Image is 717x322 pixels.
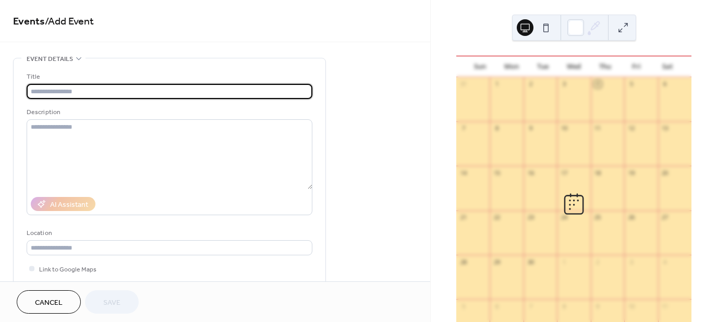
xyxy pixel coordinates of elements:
a: Events [13,11,45,32]
div: 19 [627,169,635,177]
div: 29 [493,258,501,266]
div: Description [27,107,310,118]
div: 27 [661,214,669,221]
div: 26 [627,214,635,221]
div: 30 [527,258,534,266]
div: 1 [560,258,568,266]
div: 14 [459,169,467,177]
div: 11 [594,125,602,132]
div: 16 [527,169,534,177]
div: 5 [459,302,467,310]
div: 11 [661,302,669,310]
div: 22 [493,214,501,221]
div: 3 [560,80,568,88]
div: 1 [493,80,501,88]
div: 10 [627,302,635,310]
div: 25 [594,214,602,221]
div: 4 [661,258,669,266]
div: 12 [627,125,635,132]
div: 13 [661,125,669,132]
div: 31 [459,80,467,88]
span: Link to Google Maps [39,264,96,275]
button: Cancel [17,290,81,314]
div: 4 [594,80,602,88]
div: 2 [594,258,602,266]
div: Fri [621,56,652,77]
span: / Add Event [45,11,94,32]
div: 6 [493,302,501,310]
span: Cancel [35,298,63,308]
div: 21 [459,214,467,221]
div: 18 [594,169,602,177]
div: Sun [465,56,496,77]
div: Tue [527,56,558,77]
div: 24 [560,214,568,221]
div: 15 [493,169,501,177]
div: 8 [493,125,501,132]
div: 28 [459,258,467,266]
div: 9 [527,125,534,132]
div: Mon [496,56,527,77]
div: Thu [589,56,621,77]
div: Sat [652,56,683,77]
div: 20 [661,169,669,177]
div: 7 [527,302,534,310]
div: Location [27,228,310,239]
div: 17 [560,169,568,177]
div: 2 [527,80,534,88]
div: 8 [560,302,568,310]
div: 6 [661,80,669,88]
div: 9 [594,302,602,310]
div: 5 [627,80,635,88]
div: 3 [627,258,635,266]
div: 23 [527,214,534,221]
div: 7 [459,125,467,132]
div: Title [27,71,310,82]
div: Wed [558,56,590,77]
div: 10 [560,125,568,132]
span: Event details [27,54,73,65]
